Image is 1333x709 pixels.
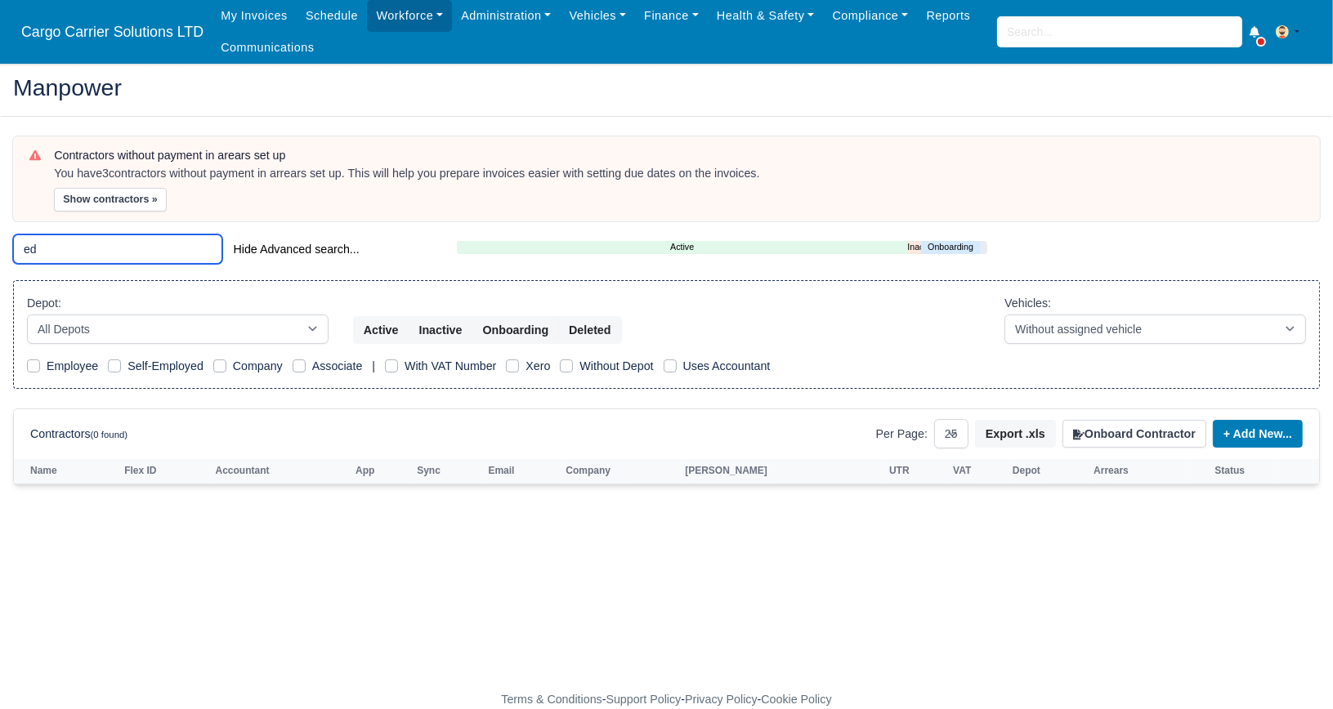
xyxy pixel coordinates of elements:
th: Status [1187,459,1273,484]
label: Associate [312,357,363,376]
a: Support Policy [606,693,682,706]
a: Privacy Policy [685,693,758,706]
button: Onboard Contractor [1062,420,1206,448]
label: Self-Employed [127,357,204,376]
label: Xero [526,357,550,376]
a: Cargo Carrier Solutions LTD [13,16,212,48]
th: App [351,459,413,484]
a: Terms & Conditions [501,693,602,706]
label: Without Depot [579,357,653,376]
th: [PERSON_NAME] [681,459,885,484]
small: (0 found) [91,430,128,439]
button: Hide Advanced search... [222,235,369,263]
th: Flex ID [120,459,211,484]
label: Depot: [27,294,61,313]
a: Onboarding [921,240,981,254]
th: Name [14,459,120,484]
label: Per Page: [876,425,928,444]
th: Sync [413,459,484,484]
label: Uses Accountant [683,357,771,376]
a: + Add New... [1213,420,1303,448]
div: - - - [201,690,1133,709]
button: Export .xls [975,420,1056,448]
span: | [372,359,375,372]
button: Onboarding [472,316,560,344]
a: Cookie Policy [761,693,831,706]
input: Search... [997,16,1242,47]
th: UTR [885,459,949,484]
label: With VAT Number [405,357,496,376]
div: You have contractors without payment in arrears set up. This will help you prepare invoices easie... [54,166,1304,182]
th: Depot [1009,459,1089,484]
th: Arrears [1089,459,1187,484]
h2: Manpower [13,76,1320,99]
label: Vehicles: [1004,294,1051,313]
h6: Contractors without payment in arears set up [54,149,1304,163]
button: Deleted [558,316,621,344]
th: Email [485,459,562,484]
th: Company [561,459,681,484]
button: Show contractors » [54,188,167,212]
strong: 3 [102,167,109,180]
th: Accountant [212,459,351,484]
a: Inactive [907,240,920,254]
input: Search (by name, email, transporter id) ... [13,234,222,264]
a: Communications [212,32,324,64]
label: Company [233,357,283,376]
h6: Contractors [30,427,127,441]
th: VAT [949,459,1009,484]
div: + Add New... [1206,420,1303,448]
button: Active [353,316,409,344]
a: Active [457,240,907,254]
div: Manpower [1,63,1332,116]
button: Inactive [408,316,472,344]
label: Employee [47,357,98,376]
iframe: Chat Widget [1040,520,1333,709]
